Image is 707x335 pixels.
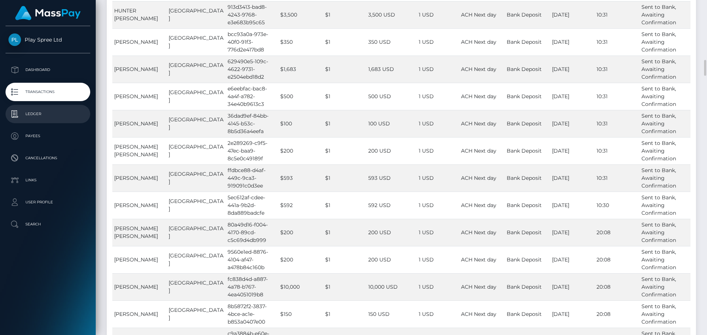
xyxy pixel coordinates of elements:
[461,256,496,263] span: ACH Next day
[226,110,278,137] td: 36dad9ef-84bb-4145-b53c-8b5d36a4eefa
[505,273,550,300] td: Bank Deposit
[226,28,278,56] td: bcc93a0a-973e-40f0-91f3-776d2e417bd8
[8,108,87,120] p: Ledger
[278,56,324,83] td: $1,683
[595,219,639,246] td: 20:08
[417,164,459,192] td: 1 USD
[461,175,496,181] span: ACH Next day
[417,192,459,219] td: 1 USD
[595,83,639,110] td: 10:31
[640,300,691,328] td: Sent to Bank, Awaiting Confirmation
[6,105,90,123] a: Ledger
[505,192,550,219] td: Bank Deposit
[226,83,278,110] td: e6eebfac-bac8-4a4f-a782-34e40b9613c3
[366,164,417,192] td: 593 USD
[595,164,639,192] td: 10:31
[595,300,639,328] td: 20:08
[366,110,417,137] td: 100 USD
[8,197,87,208] p: User Profile
[114,93,158,100] span: [PERSON_NAME]
[278,137,324,164] td: $200
[505,1,550,28] td: Bank Deposit
[640,219,691,246] td: Sent to Bank, Awaiting Confirmation
[323,28,366,56] td: $1
[640,28,691,56] td: Sent to Bank, Awaiting Confirmation
[278,1,324,28] td: $3,500
[6,36,90,43] span: Play Spree Ltd
[226,1,278,28] td: 913d3413-bad8-4243-9768-e3e683b95c65
[417,1,459,28] td: 1 USD
[167,219,226,246] td: [GEOGRAPHIC_DATA]
[595,246,639,273] td: 20:08
[114,175,158,181] span: [PERSON_NAME]
[114,284,158,290] span: [PERSON_NAME]
[640,273,691,300] td: Sent to Bank, Awaiting Confirmation
[167,110,226,137] td: [GEOGRAPHIC_DATA]
[595,1,639,28] td: 10:31
[640,137,691,164] td: Sent to Bank, Awaiting Confirmation
[417,137,459,164] td: 1 USD
[550,1,595,28] td: [DATE]
[417,28,459,56] td: 1 USD
[461,284,496,290] span: ACH Next day
[6,193,90,211] a: User Profile
[8,219,87,230] p: Search
[461,39,496,45] span: ACH Next day
[15,6,81,20] img: MassPay Logo
[167,273,226,300] td: [GEOGRAPHIC_DATA]
[550,28,595,56] td: [DATE]
[461,93,496,100] span: ACH Next day
[8,64,87,75] p: Dashboard
[505,246,550,273] td: Bank Deposit
[323,56,366,83] td: $1
[595,192,639,219] td: 10:30
[114,202,158,209] span: [PERSON_NAME]
[550,164,595,192] td: [DATE]
[323,137,366,164] td: $1
[640,192,691,219] td: Sent to Bank, Awaiting Confirmation
[461,11,496,18] span: ACH Next day
[640,56,691,83] td: Sent to Bank, Awaiting Confirmation
[505,110,550,137] td: Bank Deposit
[550,56,595,83] td: [DATE]
[323,246,366,273] td: $1
[323,273,366,300] td: $1
[114,256,158,263] span: [PERSON_NAME]
[640,246,691,273] td: Sent to Bank, Awaiting Confirmation
[8,86,87,97] p: Transactions
[114,66,158,72] span: [PERSON_NAME]
[167,1,226,28] td: [GEOGRAPHIC_DATA]
[167,137,226,164] td: [GEOGRAPHIC_DATA]
[167,164,226,192] td: [GEOGRAPHIC_DATA]
[278,192,324,219] td: $592
[323,1,366,28] td: $1
[505,56,550,83] td: Bank Deposit
[505,137,550,164] td: Bank Deposit
[6,215,90,234] a: Search
[417,246,459,273] td: 1 USD
[114,120,158,127] span: [PERSON_NAME]
[278,246,324,273] td: $200
[226,56,278,83] td: 629490e5-109c-4622-9731-e2504ebd18d2
[6,149,90,167] a: Cancellations
[366,300,417,328] td: 150 USD
[8,153,87,164] p: Cancellations
[226,137,278,164] td: 2e289269-c9f5-47ec-baa9-8c5e0c49189f
[114,225,158,239] span: [PERSON_NAME] [PERSON_NAME]
[226,219,278,246] td: 80a49d16-f004-4170-89cd-c5c69d4db999
[6,83,90,101] a: Transactions
[114,7,158,22] span: HUNTER [PERSON_NAME]
[550,110,595,137] td: [DATE]
[461,66,496,72] span: ACH Next day
[550,219,595,246] td: [DATE]
[8,131,87,142] p: Payees
[366,83,417,110] td: 500 USD
[226,192,278,219] td: 5ec612af-cdee-441a-9b2d-8da889badcfe
[640,83,691,110] td: Sent to Bank, Awaiting Confirmation
[114,143,158,158] span: [PERSON_NAME] [PERSON_NAME]
[366,28,417,56] td: 350 USD
[461,147,496,154] span: ACH Next day
[417,300,459,328] td: 1 USD
[461,229,496,236] span: ACH Next day
[278,110,324,137] td: $100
